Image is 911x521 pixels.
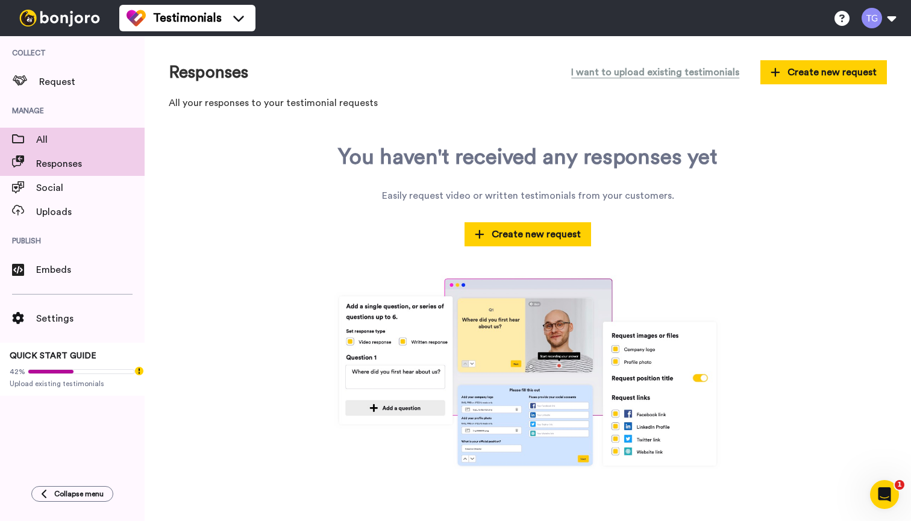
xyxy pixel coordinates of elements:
[895,480,904,490] span: 1
[10,379,135,388] span: Upload existing testimonials
[36,263,145,277] span: Embeds
[14,10,105,27] img: bj-logo-header-white.svg
[333,275,722,469] img: tm-lp.jpg
[36,133,145,147] span: All
[10,367,25,376] span: 42%
[382,189,674,203] div: Easily request video or written testimonials from your customers.
[475,227,581,242] span: Create new request
[771,65,877,80] span: Create new request
[36,181,145,195] span: Social
[39,75,145,89] span: Request
[562,60,748,84] button: I want to upload existing testimonials
[36,157,145,171] span: Responses
[338,145,718,169] div: You haven't received any responses yet
[36,311,145,326] span: Settings
[134,366,145,376] div: Tooltip anchor
[127,8,146,28] img: tm-color.svg
[10,352,96,360] span: QUICK START GUIDE
[54,489,104,499] span: Collapse menu
[36,205,145,219] span: Uploads
[870,480,899,509] iframe: Intercom live chat
[760,60,887,84] button: Create new request
[169,96,887,110] p: All your responses to your testimonial requests
[153,10,222,27] span: Testimonials
[169,63,248,82] h1: Responses
[31,486,113,502] button: Collapse menu
[465,222,591,246] button: Create new request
